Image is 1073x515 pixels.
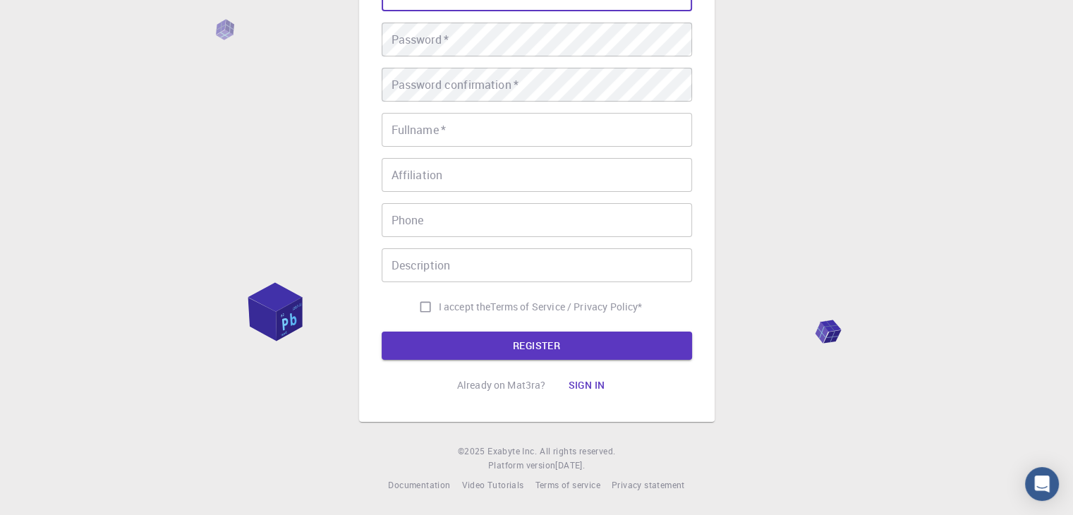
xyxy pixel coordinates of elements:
[439,300,491,314] span: I accept the
[461,478,523,492] a: Video Tutorials
[487,444,537,459] a: Exabyte Inc.
[555,459,585,473] a: [DATE].
[612,479,685,490] span: Privacy statement
[490,300,642,314] a: Terms of Service / Privacy Policy*
[535,479,600,490] span: Terms of service
[555,459,585,471] span: [DATE] .
[490,300,642,314] p: Terms of Service / Privacy Policy *
[461,479,523,490] span: Video Tutorials
[458,444,487,459] span: © 2025
[1025,467,1059,501] div: Open Intercom Messenger
[388,479,450,490] span: Documentation
[540,444,615,459] span: All rights reserved.
[535,478,600,492] a: Terms of service
[488,459,555,473] span: Platform version
[487,445,537,456] span: Exabyte Inc.
[612,478,685,492] a: Privacy statement
[382,332,692,360] button: REGISTER
[557,371,616,399] button: Sign in
[388,478,450,492] a: Documentation
[457,378,546,392] p: Already on Mat3ra?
